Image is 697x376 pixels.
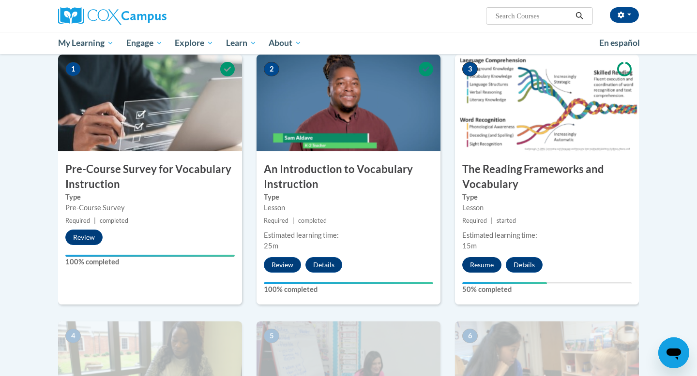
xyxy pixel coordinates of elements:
label: 100% completed [264,284,433,295]
a: My Learning [52,32,120,54]
a: Cox Campus [58,7,242,25]
a: About [263,32,308,54]
span: Learn [226,37,257,49]
span: | [292,217,294,224]
a: Engage [120,32,169,54]
img: Course Image [257,55,440,151]
h3: Pre-Course Survey for Vocabulary Instruction [58,162,242,192]
label: Type [65,192,235,202]
div: Your progress [65,255,235,257]
span: 3 [462,62,478,76]
span: | [94,217,96,224]
span: completed [100,217,128,224]
img: Course Image [58,55,242,151]
a: Explore [168,32,220,54]
span: En español [599,38,640,48]
div: Main menu [44,32,653,54]
label: Type [264,192,433,202]
span: 5 [264,329,279,343]
span: 4 [65,329,81,343]
div: Pre-Course Survey [65,202,235,213]
span: completed [298,217,327,224]
img: Course Image [455,55,639,151]
div: Estimated learning time: [264,230,433,241]
a: Learn [220,32,263,54]
span: 25m [264,242,278,250]
span: Required [462,217,487,224]
a: En español [593,33,646,53]
button: Review [65,230,103,245]
button: Account Settings [610,7,639,23]
input: Search Courses [495,10,572,22]
span: 6 [462,329,478,343]
span: Explore [175,37,213,49]
div: Estimated learning time: [462,230,632,241]
span: 1 [65,62,81,76]
span: About [269,37,302,49]
button: Resume [462,257,501,273]
div: Lesson [462,202,632,213]
button: Details [305,257,342,273]
div: Your progress [462,282,547,284]
button: Review [264,257,301,273]
span: Required [65,217,90,224]
iframe: Button to launch messaging window [658,337,689,368]
span: started [497,217,516,224]
span: My Learning [58,37,114,49]
div: Your progress [264,282,433,284]
label: 50% completed [462,284,632,295]
span: Required [264,217,288,224]
h3: An Introduction to Vocabulary Instruction [257,162,440,192]
h3: The Reading Frameworks and Vocabulary [455,162,639,192]
button: Search [572,10,587,22]
span: | [491,217,493,224]
span: Engage [126,37,163,49]
label: 100% completed [65,257,235,267]
div: Lesson [264,202,433,213]
img: Cox Campus [58,7,167,25]
span: 2 [264,62,279,76]
label: Type [462,192,632,202]
button: Details [506,257,543,273]
span: 15m [462,242,477,250]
